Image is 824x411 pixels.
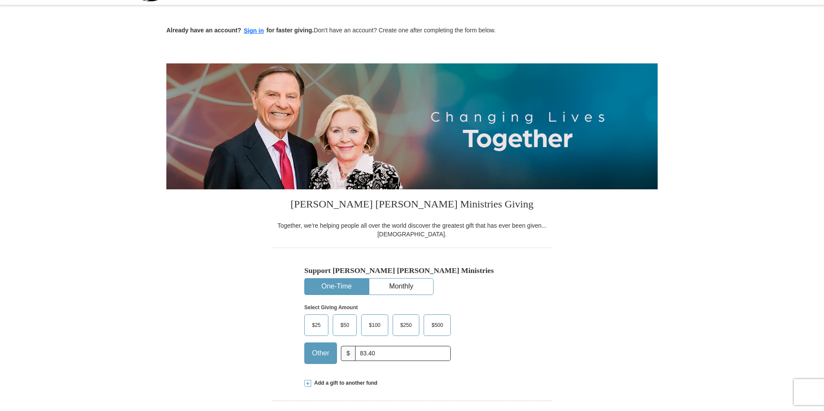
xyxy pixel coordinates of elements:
button: Sign in [241,26,267,36]
span: $25 [308,319,325,332]
p: Don't have an account? Create one after completing the form below. [166,26,658,36]
strong: Already have an account? for faster giving. [166,27,314,34]
span: Other [308,347,334,360]
span: $100 [365,319,385,332]
span: $250 [396,319,416,332]
input: Other Amount [355,346,451,361]
button: Monthly [369,279,433,295]
span: $500 [427,319,447,332]
div: Together, we're helping people all over the world discover the greatest gift that has ever been g... [272,221,552,238]
span: Add a gift to another fund [311,380,378,387]
h3: [PERSON_NAME] [PERSON_NAME] Ministries Giving [272,189,552,221]
button: One-Time [305,279,368,295]
span: $ [341,346,356,361]
span: $50 [336,319,353,332]
h5: Support [PERSON_NAME] [PERSON_NAME] Ministries [304,266,520,275]
strong: Select Giving Amount [304,304,358,311]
